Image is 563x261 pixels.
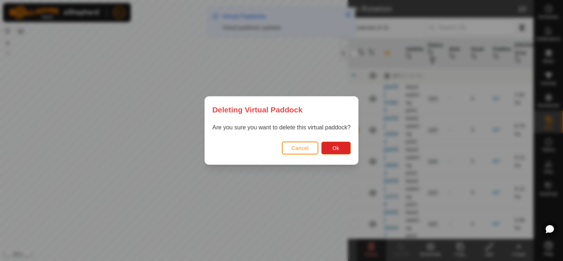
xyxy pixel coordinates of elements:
[282,142,318,154] button: Cancel
[332,145,339,151] span: Ok
[212,104,303,115] span: Deleting Virtual Paddock
[321,142,351,154] button: Ok
[212,123,350,132] p: Are you sure you want to delete this virtual paddock?
[291,145,309,151] span: Cancel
